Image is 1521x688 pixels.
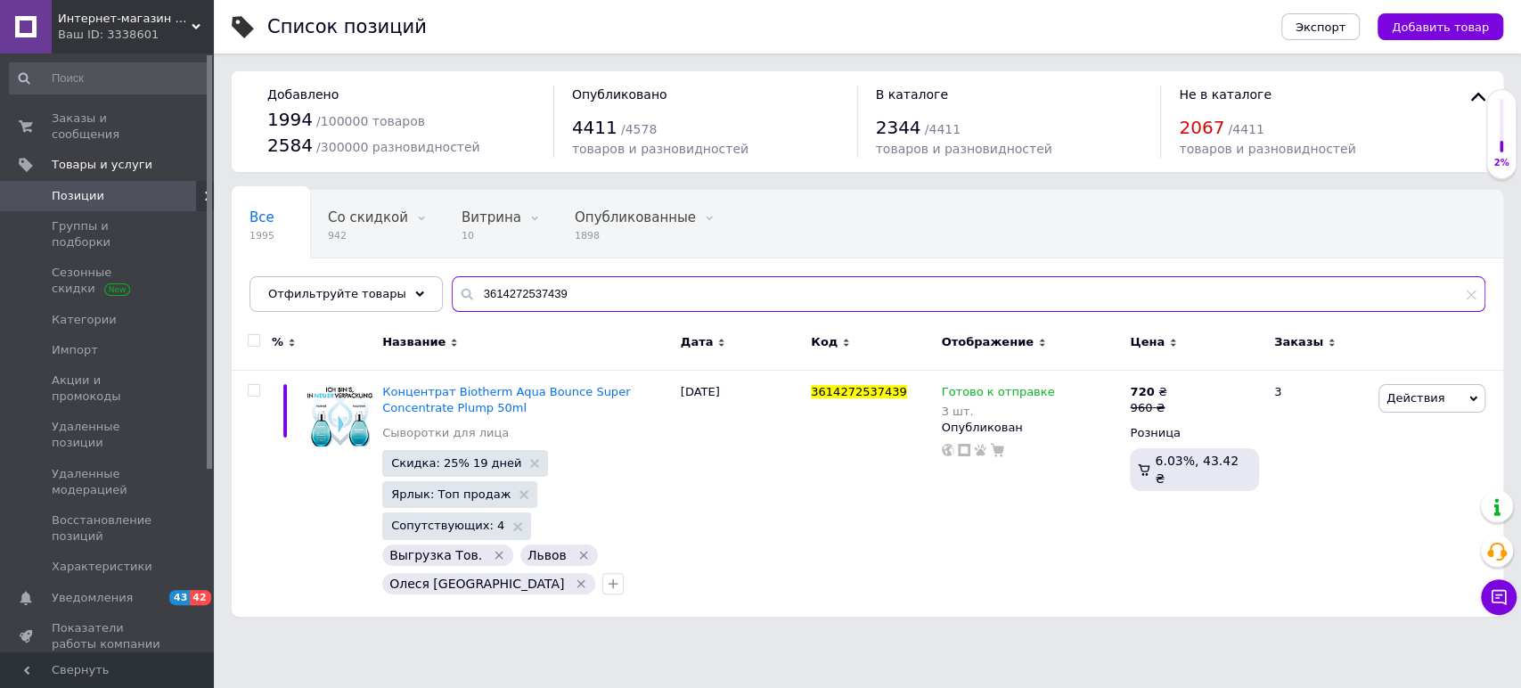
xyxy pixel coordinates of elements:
button: Добавить товар [1378,13,1503,40]
button: Чат с покупателем [1481,579,1517,615]
span: В каталоге [876,87,948,102]
span: Витрина [462,209,521,225]
span: Уведомления [52,590,133,606]
span: товаров и разновидностей [572,142,748,156]
span: Характеристики [52,559,152,575]
span: 2344 [876,117,921,138]
div: [DATE] [676,370,806,617]
span: Со скидкой [328,209,408,225]
span: 942 [328,229,408,242]
span: 42 [190,590,210,605]
b: 720 [1130,385,1154,398]
span: 43 [169,590,190,605]
span: Код [811,334,838,350]
div: 3 [1263,370,1374,617]
span: Не в каталоге [1179,87,1272,102]
span: Экспорт [1296,20,1345,34]
img: Концентрат Biotherm Aqua Bounce Super Concentrate Plump 50ml [303,384,373,450]
span: 2067 [1179,117,1224,138]
span: Опубликованные [575,209,696,225]
div: Список позиций [267,18,427,37]
span: Действия [1386,391,1444,405]
svg: Удалить метку [574,577,588,591]
span: Позиции [52,188,104,204]
span: Ярлык: Топ продаж [391,488,511,500]
span: / 100000 товаров [316,114,425,128]
span: Готово к отправке [942,385,1055,404]
button: Экспорт [1281,13,1360,40]
div: Ваш ID: 3338601 [58,27,214,43]
span: / 4411 [1228,122,1263,136]
span: Олеся [GEOGRAPHIC_DATA] [389,577,564,591]
span: Скрытые [249,277,313,293]
span: Отображение [942,334,1034,350]
a: Концентрат Biotherm Aqua Bounce Super Concentrate Plump 50ml [382,385,630,414]
span: / 4578 [621,122,657,136]
span: 4411 [572,117,617,138]
span: Выгрузка Тов. [389,548,482,562]
span: 1898 [575,229,696,242]
input: Поиск по названию позиции, артикулу и поисковым запросам [452,276,1485,312]
div: 2% [1487,157,1516,169]
span: товаров и разновидностей [876,142,1052,156]
span: Скидка: 25% 19 дней [391,457,521,469]
span: 3614272537439 [811,385,907,398]
span: 10 [462,229,521,242]
span: Все [249,209,274,225]
span: Импорт [52,342,98,358]
span: Группы и подборки [52,218,165,250]
span: Категории [52,312,117,328]
span: 6.03%, 43.42 ₴ [1155,454,1238,486]
span: Добавить товар [1392,20,1489,34]
span: Название [382,334,446,350]
span: 1994 [267,109,313,130]
div: Розница [1130,425,1259,441]
span: Показатели работы компании [52,620,165,652]
span: Сезонные скидки [52,265,165,297]
span: Интернет-магазин "Happy World" [58,11,192,27]
span: Удаленные позиции [52,419,165,451]
span: Сопутствующих: 4 [391,520,504,531]
span: 1995 [249,229,274,242]
span: / 300000 разновидностей [316,140,480,154]
span: товаров и разновидностей [1179,142,1355,156]
span: Товары и услуги [52,157,152,173]
span: Заказы и сообщения [52,111,165,143]
span: Опубликовано [572,87,667,102]
div: 960 ₴ [1130,400,1166,416]
span: / 4411 [925,122,961,136]
span: Удаленные модерацией [52,466,165,498]
span: Заказы [1274,334,1323,350]
svg: Удалить метку [577,548,591,562]
input: Поиск [9,62,209,94]
span: Восстановление позиций [52,512,165,545]
span: Отфильтруйте товары [268,287,406,300]
div: 3 шт. [942,405,1055,418]
div: Опубликован [942,420,1122,436]
span: Львов [527,548,567,562]
svg: Удалить метку [492,548,506,562]
a: Сыворотки для лица [382,425,509,441]
span: 2584 [267,135,313,156]
span: Дата [681,334,714,350]
div: ₴ [1130,384,1166,400]
span: Акции и промокоды [52,373,165,405]
span: Цена [1130,334,1165,350]
span: % [272,334,283,350]
span: Добавлено [267,87,339,102]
